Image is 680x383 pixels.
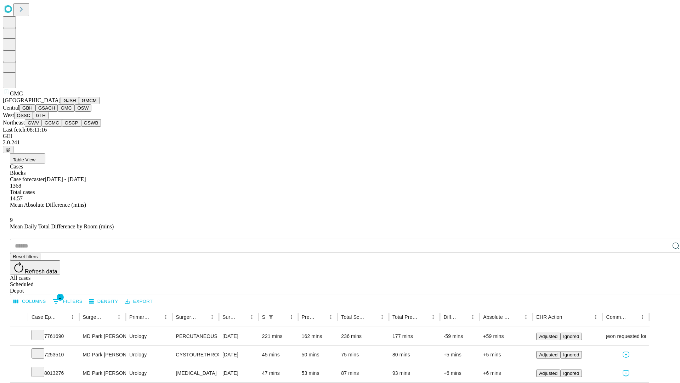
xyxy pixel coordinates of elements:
div: +6 mins [483,364,529,382]
button: OSW [75,104,92,112]
div: Case Epic Id [32,314,57,320]
button: Menu [428,312,438,322]
div: 7253510 [32,346,76,364]
button: GSWB [81,119,101,127]
div: 45 mins [262,346,295,364]
button: Sort [151,312,161,322]
div: Surgeon Name [83,314,103,320]
div: 1 active filter [266,312,276,322]
div: +5 mins [483,346,529,364]
button: Refresh data [10,260,60,274]
div: Surgeon requested longer [606,327,645,345]
span: Last fetch: 08:11:16 [3,127,47,133]
div: -59 mins [443,327,476,345]
div: 8013276 [32,364,76,382]
button: Adjusted [536,333,560,340]
div: 2.0.241 [3,139,677,146]
button: GMCM [79,97,100,104]
div: 177 mins [392,327,437,345]
button: Menu [468,312,478,322]
button: Menu [207,312,217,322]
div: Surgery Date [222,314,236,320]
button: Menu [68,312,78,322]
span: Reset filters [13,254,38,259]
span: Case forecaster [10,176,45,182]
button: GJSH [61,97,79,104]
button: GWV [25,119,42,127]
span: Ignored [563,371,579,376]
button: Sort [197,312,207,322]
span: 9 [10,217,13,223]
div: 47 mins [262,364,295,382]
div: 50 mins [302,346,334,364]
div: Difference [443,314,457,320]
button: Ignored [560,351,582,359]
button: Menu [591,312,601,322]
button: Export [123,296,154,307]
span: Northeast [3,120,25,126]
button: GLH [33,112,48,119]
div: MD Park [PERSON_NAME] [83,346,122,364]
button: Menu [326,312,336,322]
div: 75 mins [341,346,385,364]
div: [DATE] [222,364,255,382]
div: EHR Action [536,314,562,320]
button: Menu [287,312,296,322]
span: Ignored [563,334,579,339]
button: Menu [637,312,647,322]
span: Central [3,105,19,111]
span: 14.57 [10,195,23,201]
button: Sort [104,312,114,322]
span: Table View [13,157,35,162]
button: Sort [367,312,377,322]
div: 80 mins [392,346,437,364]
div: 236 mins [341,327,385,345]
div: Urology [129,327,169,345]
span: 1 [57,294,64,301]
div: [MEDICAL_DATA] [176,364,215,382]
span: West [3,112,14,118]
button: Menu [161,312,171,322]
div: Primary Service [129,314,150,320]
button: GMC [58,104,74,112]
span: GMC [10,90,23,96]
button: GBH [19,104,35,112]
div: Total Predicted Duration [392,314,418,320]
div: +5 mins [443,346,476,364]
button: Show filters [51,296,84,307]
button: Show filters [266,312,276,322]
div: 53 mins [302,364,334,382]
span: Refresh data [25,268,57,274]
span: [DATE] - [DATE] [45,176,86,182]
div: Predicted In Room Duration [302,314,316,320]
span: Total cases [10,189,35,195]
div: Absolute Difference [483,314,510,320]
button: GCMC [42,119,62,127]
button: Menu [377,312,387,322]
span: Adjusted [539,371,557,376]
div: 162 mins [302,327,334,345]
button: Sort [58,312,68,322]
button: Sort [511,312,521,322]
span: Adjusted [539,352,557,357]
div: GEI [3,133,677,139]
button: Expand [14,331,24,343]
button: Density [87,296,120,307]
button: Menu [114,312,124,322]
div: Comments [606,314,627,320]
span: 1368 [10,183,21,189]
button: Sort [277,312,287,322]
div: MD Park [PERSON_NAME] [83,327,122,345]
button: Reset filters [10,253,40,260]
span: Adjusted [539,334,557,339]
button: Ignored [560,333,582,340]
span: [GEOGRAPHIC_DATA] [3,97,61,103]
button: Menu [521,312,531,322]
button: Sort [316,312,326,322]
div: 221 mins [262,327,295,345]
button: OSCP [62,119,81,127]
div: [DATE] [222,346,255,364]
div: 87 mins [341,364,385,382]
button: GSACH [35,104,58,112]
div: Urology [129,346,169,364]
